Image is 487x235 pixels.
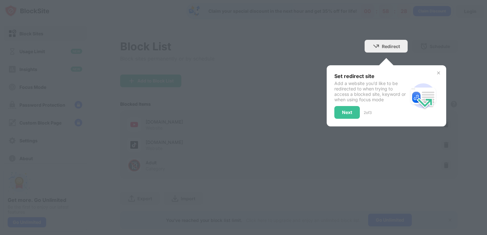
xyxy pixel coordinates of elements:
div: 2 of 3 [364,110,372,115]
img: redirect.svg [408,81,439,111]
div: Redirect [382,44,400,49]
div: Set redirect site [334,73,408,79]
div: Next [342,110,352,115]
div: Add a website you’d like to be redirected to when trying to access a blocked site, keyword or whe... [334,81,408,102]
img: x-button.svg [436,70,441,75]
